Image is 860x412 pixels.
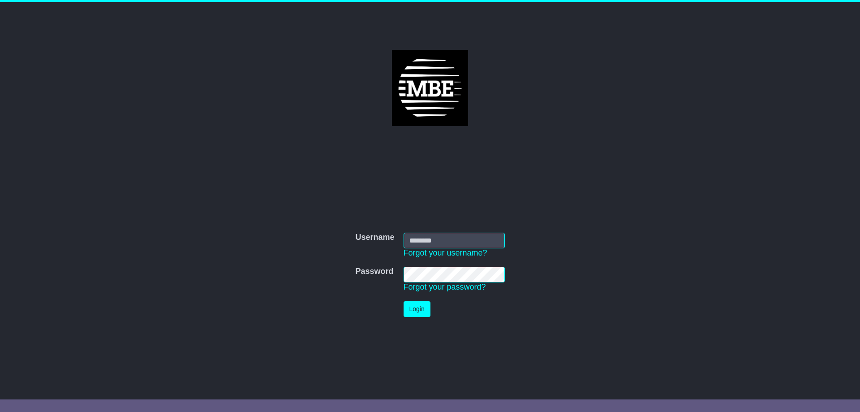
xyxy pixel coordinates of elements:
[404,282,486,291] a: Forgot your password?
[392,50,468,126] img: MBE Parramatta
[355,267,393,277] label: Password
[404,248,487,257] a: Forgot your username?
[404,301,430,317] button: Login
[487,269,498,280] keeper-lock: Open Keeper Popup
[487,235,498,246] keeper-lock: Open Keeper Popup
[355,233,394,243] label: Username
